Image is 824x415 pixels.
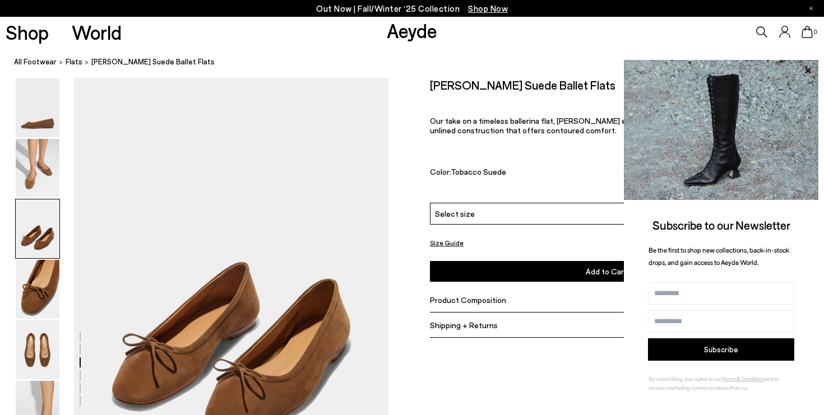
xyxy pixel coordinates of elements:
[6,22,49,42] a: Shop
[66,56,82,68] a: flats
[430,295,506,305] span: Product Composition
[72,22,122,42] a: World
[648,338,794,361] button: Subscribe
[16,260,59,319] img: Delfina Suede Ballet Flats - Image 4
[91,56,215,68] span: [PERSON_NAME] Suede Ballet Flats
[649,375,721,382] span: By subscribing, you agree to our
[652,218,790,232] span: Subscribe to our Newsletter
[14,47,824,78] nav: breadcrumb
[16,139,59,198] img: Delfina Suede Ballet Flats - Image 2
[721,375,765,382] a: Terms & Conditions
[586,267,627,276] span: Add to Cart
[430,320,498,330] span: Shipping + Returns
[430,261,783,282] button: Add to Cart
[451,167,506,176] span: Tobacco Suede
[624,60,818,200] img: 2a6287a1333c9a56320fd6e7b3c4a9a9.jpg
[468,3,508,13] span: Navigate to /collections/new-in
[435,208,475,220] span: Select size
[649,246,789,267] span: Be the first to shop new collections, back-in-stock drops, and gain access to Aeyde World.
[66,57,82,66] span: flats
[430,167,639,180] div: Color:
[430,116,774,135] span: Our take on a timeless ballerina flat, [PERSON_NAME] embodies minimalism and modernity with an un...
[430,78,615,92] h2: [PERSON_NAME] Suede Ballet Flats
[16,320,59,379] img: Delfina Suede Ballet Flats - Image 5
[16,199,59,258] img: Delfina Suede Ballet Flats - Image 3
[430,236,464,250] button: Size Guide
[14,56,57,68] a: All Footwear
[802,26,813,38] a: 0
[387,18,437,42] a: Aeyde
[316,2,508,16] p: Out Now | Fall/Winter ‘25 Collection
[813,29,818,35] span: 0
[16,78,59,137] img: Delfina Suede Ballet Flats - Image 1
